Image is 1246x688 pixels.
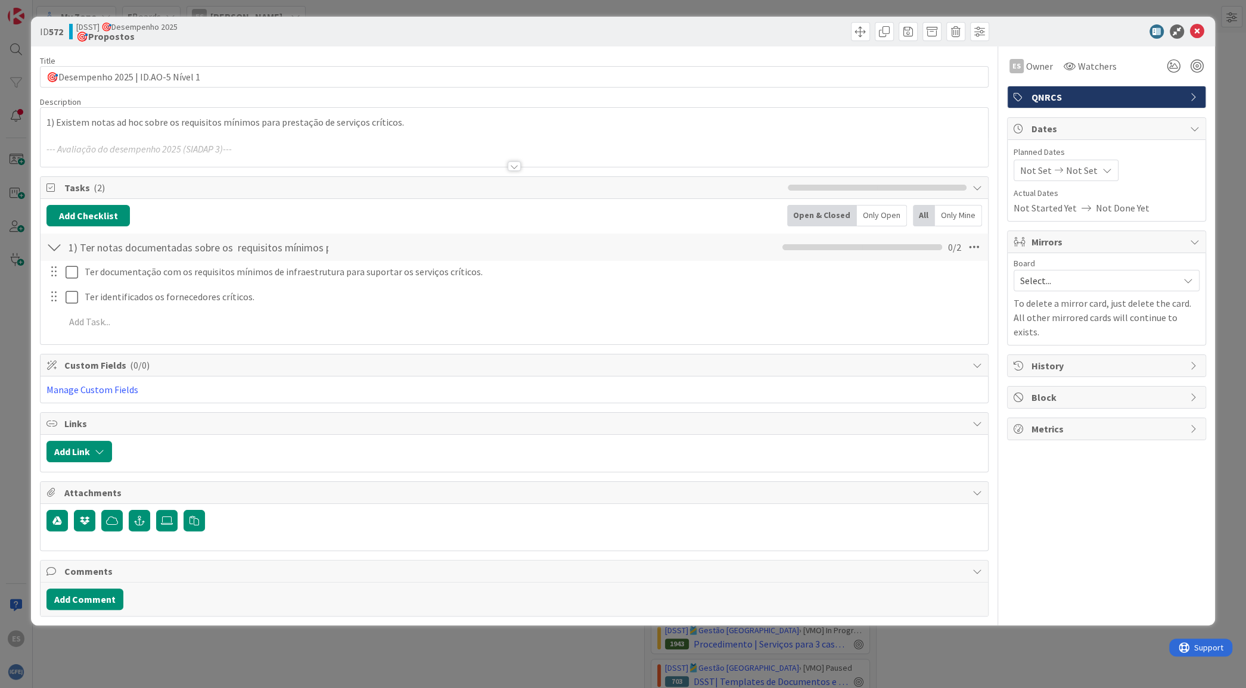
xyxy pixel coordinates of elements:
span: QNRCS [1031,90,1184,104]
span: Block [1031,390,1184,404]
button: Add Link [46,441,112,462]
b: 🎯Propostos [76,32,178,41]
a: Manage Custom Fields [46,384,138,396]
span: Mirrors [1031,235,1184,249]
span: Attachments [64,485,966,500]
div: ES [1009,59,1024,73]
span: History [1031,359,1184,373]
b: 572 [49,26,63,38]
div: All [913,205,935,226]
span: Links [64,416,966,431]
span: Not Started Yet [1014,201,1077,215]
span: ( 2 ) [94,182,105,194]
button: Add Checklist [46,205,130,226]
span: Not Set [1020,163,1052,178]
span: Comments [64,564,966,578]
span: Custom Fields [64,358,966,372]
span: 0 / 2 [948,240,961,254]
span: [DSST] 🎯Desempenho 2025 [76,22,178,32]
p: Ter identificados os fornecedores críticos. [85,290,980,304]
span: Planned Dates [1014,146,1200,158]
p: To delete a mirror card, just delete the card. All other mirrored cards will continue to exists. [1014,296,1200,339]
input: type card name here... [40,66,988,88]
p: Ter documentação com os requisitos mínimos de infraestrutura para suportar os serviços críticos. [85,265,980,279]
span: Tasks [64,180,781,195]
span: Not Done Yet [1096,201,1149,215]
div: Open & Closed [787,205,857,226]
span: Not Set [1066,163,1098,178]
span: Owner [1026,59,1053,73]
span: Select... [1020,272,1173,289]
input: Add Checklist... [64,236,333,258]
button: Add Comment [46,589,123,610]
span: Dates [1031,122,1184,136]
span: Watchers [1078,59,1117,73]
span: Board [1014,259,1035,267]
span: Actual Dates [1014,187,1200,200]
span: Description [40,96,81,107]
label: Title [40,55,55,66]
div: Only Open [857,205,907,226]
p: 1) Existem notas ad hoc sobre os requisitos mínimos para prestação de serviços críticos. [46,116,981,129]
span: ID [40,24,63,39]
span: Metrics [1031,422,1184,436]
div: Only Mine [935,205,982,226]
span: ( 0/0 ) [130,359,150,371]
span: Support [25,2,54,16]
